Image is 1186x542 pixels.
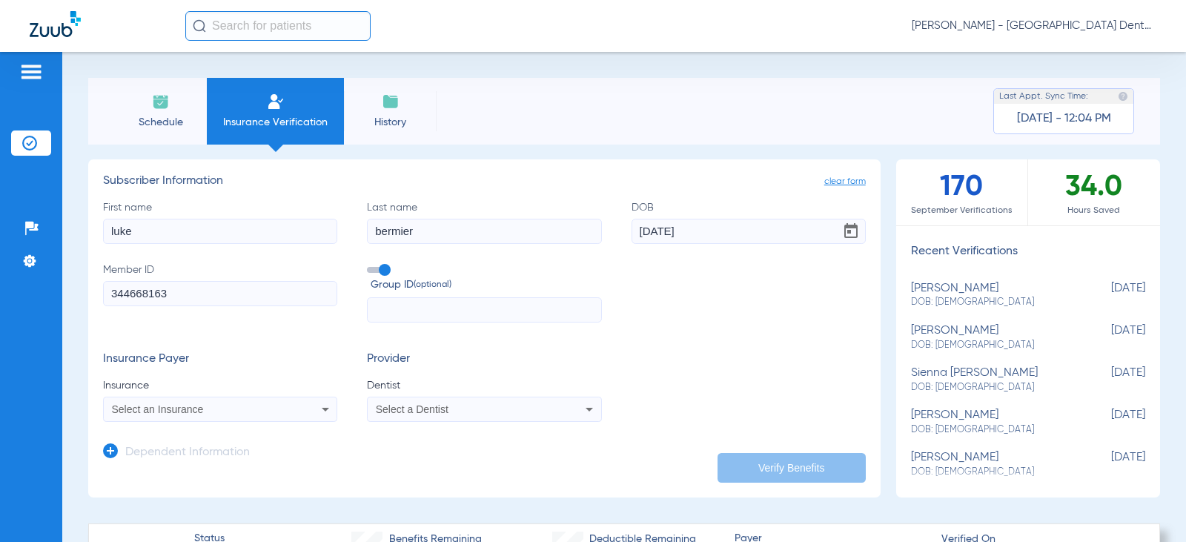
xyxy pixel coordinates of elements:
[911,324,1071,351] div: [PERSON_NAME]
[1071,324,1145,351] span: [DATE]
[911,282,1071,309] div: [PERSON_NAME]
[112,403,204,415] span: Select an Insurance
[125,446,250,460] h3: Dependent Information
[1071,282,1145,309] span: [DATE]
[896,203,1027,218] span: September Verifications
[1028,159,1160,225] div: 34.0
[1071,451,1145,478] span: [DATE]
[193,19,206,33] img: Search Icon
[911,423,1071,437] span: DOB: [DEMOGRAPHIC_DATA]
[218,115,333,130] span: Insurance Verification
[367,352,601,367] h3: Provider
[911,381,1071,394] span: DOB: [DEMOGRAPHIC_DATA]
[911,466,1071,479] span: DOB: [DEMOGRAPHIC_DATA]
[632,200,866,244] label: DOB
[1028,203,1160,218] span: Hours Saved
[999,89,1088,104] span: Last Appt. Sync Time:
[912,19,1156,33] span: [PERSON_NAME] - [GEOGRAPHIC_DATA] Dental Care
[896,159,1028,225] div: 170
[367,219,601,244] input: Last name
[103,174,866,189] h3: Subscriber Information
[1071,366,1145,394] span: [DATE]
[1071,409,1145,436] span: [DATE]
[1017,111,1111,126] span: [DATE] - 12:04 PM
[911,339,1071,352] span: DOB: [DEMOGRAPHIC_DATA]
[824,174,866,189] span: clear form
[367,200,601,244] label: Last name
[382,93,400,110] img: History
[103,219,337,244] input: First name
[376,403,448,415] span: Select a Dentist
[355,115,425,130] span: History
[103,352,337,367] h3: Insurance Payer
[632,219,866,244] input: DOBOpen calendar
[103,200,337,244] label: First name
[718,453,866,483] button: Verify Benefits
[267,93,285,110] img: Manual Insurance Verification
[103,262,337,323] label: Member ID
[911,451,1071,478] div: [PERSON_NAME]
[103,378,337,393] span: Insurance
[185,11,371,41] input: Search for patients
[371,277,601,293] span: Group ID
[125,115,196,130] span: Schedule
[414,277,451,293] small: (optional)
[911,366,1071,394] div: sienna [PERSON_NAME]
[19,63,43,81] img: hamburger-icon
[836,217,866,246] button: Open calendar
[911,409,1071,436] div: [PERSON_NAME]
[103,281,337,306] input: Member ID
[911,296,1071,309] span: DOB: [DEMOGRAPHIC_DATA]
[896,245,1160,260] h3: Recent Verifications
[152,93,170,110] img: Schedule
[1118,91,1128,102] img: last sync help info
[30,11,81,37] img: Zuub Logo
[367,378,601,393] span: Dentist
